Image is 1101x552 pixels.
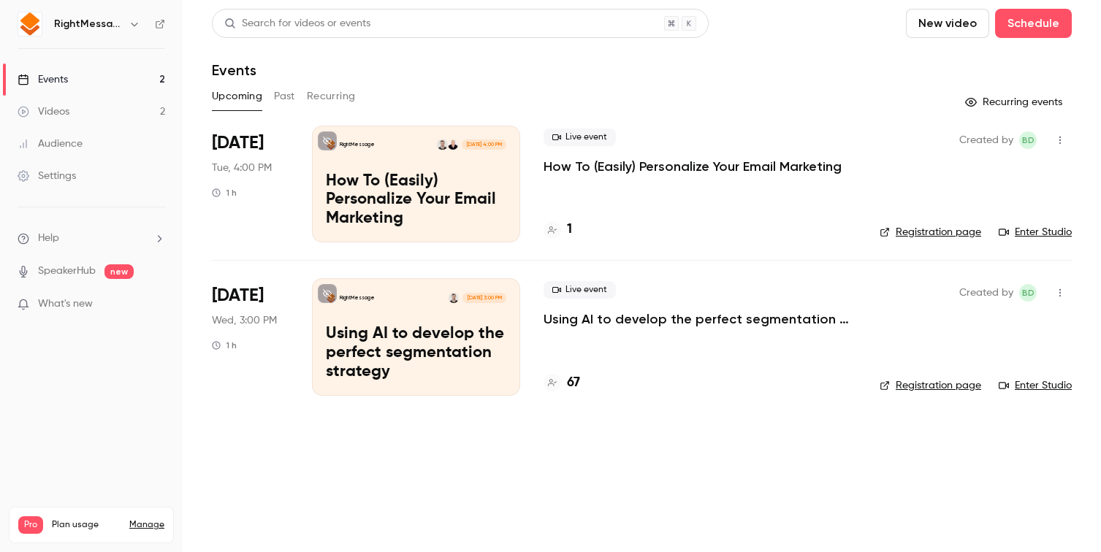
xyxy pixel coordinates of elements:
[38,296,93,312] span: What's new
[212,187,237,199] div: 1 h
[18,72,68,87] div: Events
[148,298,165,311] iframe: Noticeable Trigger
[448,139,458,150] img: Chris Orzechowski
[212,278,289,395] div: Sep 24 Wed, 3:00 PM (Europe/London)
[959,131,1013,149] span: Created by
[544,220,572,239] a: 1
[544,373,580,393] a: 67
[104,264,134,279] span: new
[544,310,856,328] a: Using AI to develop the perfect segmentation strategy
[437,139,447,150] img: Brennan Dunn
[18,104,69,119] div: Videos
[312,278,520,395] a: Using AI to develop the perfect segmentation strategyRightMessageBrennan Dunn[DATE] 3:00 PMUsing ...
[1019,131,1037,149] span: Brennan Dunn
[18,169,76,183] div: Settings
[544,158,842,175] a: How To (Easily) Personalize Your Email Marketing
[38,231,59,246] span: Help
[54,17,123,31] h6: RightMessage
[880,378,981,393] a: Registration page
[462,293,506,303] span: [DATE] 3:00 PM
[999,378,1072,393] a: Enter Studio
[274,85,295,108] button: Past
[212,61,256,79] h1: Events
[212,131,264,155] span: [DATE]
[212,340,237,351] div: 1 h
[129,519,164,531] a: Manage
[38,264,96,279] a: SpeakerHub
[212,85,262,108] button: Upcoming
[1019,284,1037,302] span: Brennan Dunn
[449,293,459,303] img: Brennan Dunn
[18,12,42,36] img: RightMessage
[880,225,981,239] a: Registration page
[462,139,506,150] span: [DATE] 4:00 PM
[959,284,1013,302] span: Created by
[544,281,616,299] span: Live event
[959,91,1072,114] button: Recurring events
[18,137,83,151] div: Audience
[326,325,506,381] p: Using AI to develop the perfect segmentation strategy
[212,126,289,242] div: Sep 23 Tue, 4:00 PM (Europe/London)
[18,231,165,246] li: help-dropdown-opener
[340,294,375,302] p: RightMessage
[340,141,375,148] p: RightMessage
[212,161,272,175] span: Tue, 4:00 PM
[544,129,616,146] span: Live event
[18,516,43,534] span: Pro
[906,9,989,38] button: New video
[999,225,1072,239] a: Enter Studio
[307,85,356,108] button: Recurring
[1022,284,1035,302] span: BD
[224,16,370,31] div: Search for videos or events
[995,9,1072,38] button: Schedule
[312,126,520,242] a: How To (Easily) Personalize Your Email MarketingRightMessageChris OrzechowskiBrennan Dunn[DATE] 4...
[212,313,277,328] span: Wed, 3:00 PM
[567,373,580,393] h4: 67
[326,172,506,229] p: How To (Easily) Personalize Your Email Marketing
[567,220,572,239] h4: 1
[212,284,264,307] span: [DATE]
[1022,131,1035,149] span: BD
[52,519,121,531] span: Plan usage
